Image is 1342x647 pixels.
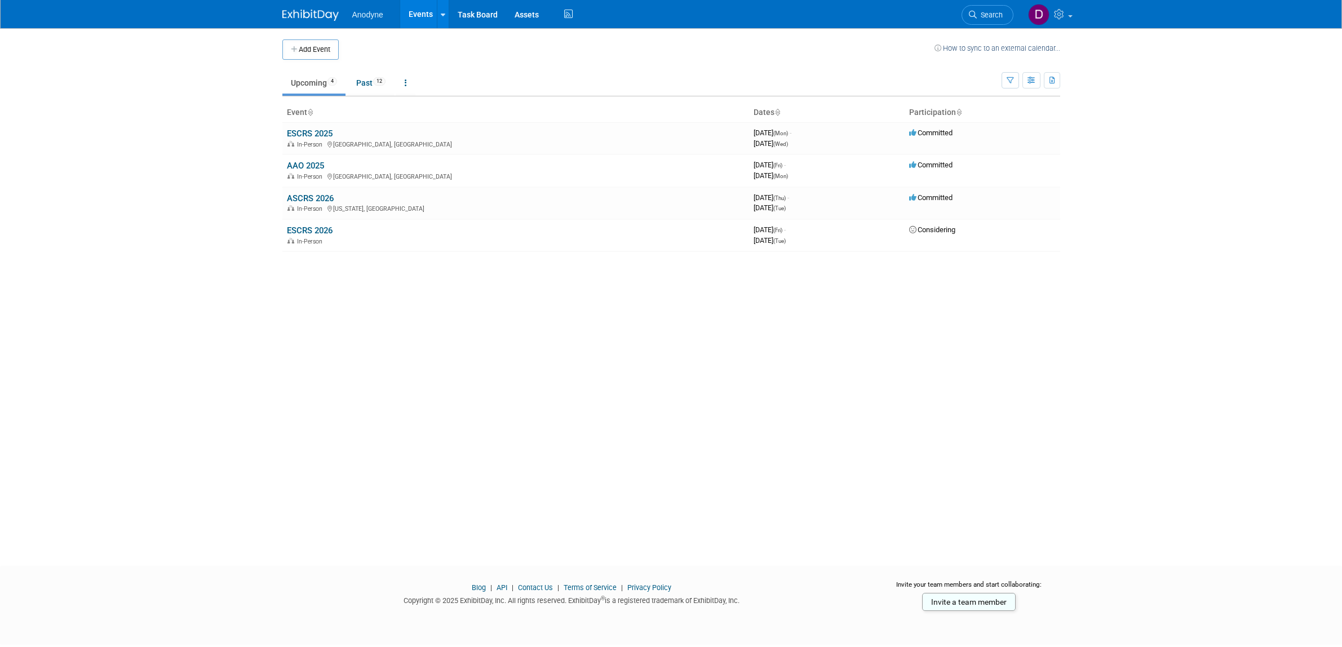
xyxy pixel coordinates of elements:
[287,128,333,139] a: ESCRS 2025
[754,161,786,169] span: [DATE]
[509,583,516,592] span: |
[297,205,326,212] span: In-Person
[790,128,791,137] span: -
[774,108,780,117] a: Sort by Start Date
[327,77,337,86] span: 4
[749,103,905,122] th: Dates
[287,171,745,180] div: [GEOGRAPHIC_DATA], [GEOGRAPHIC_DATA]
[962,5,1013,25] a: Search
[287,161,324,171] a: AAO 2025
[618,583,626,592] span: |
[956,108,962,117] a: Sort by Participation Type
[564,583,617,592] a: Terms of Service
[922,593,1016,611] a: Invite a team member
[754,139,788,148] span: [DATE]
[282,39,339,60] button: Add Event
[601,595,605,601] sup: ®
[773,195,786,201] span: (Thu)
[297,238,326,245] span: In-Person
[472,583,486,592] a: Blog
[754,171,788,180] span: [DATE]
[773,141,788,147] span: (Wed)
[348,72,394,94] a: Past12
[287,225,333,236] a: ESCRS 2026
[773,205,786,211] span: (Tue)
[297,141,326,148] span: In-Person
[297,173,326,180] span: In-Person
[287,141,294,147] img: In-Person Event
[282,10,339,21] img: ExhibitDay
[282,72,346,94] a: Upcoming4
[287,193,334,203] a: ASCRS 2026
[307,108,313,117] a: Sort by Event Name
[754,203,786,212] span: [DATE]
[773,130,788,136] span: (Mon)
[518,583,553,592] a: Contact Us
[282,103,749,122] th: Event
[773,227,782,233] span: (Fri)
[909,161,953,169] span: Committed
[555,583,562,592] span: |
[352,10,383,19] span: Anodyne
[287,203,745,212] div: [US_STATE], [GEOGRAPHIC_DATA]
[287,173,294,179] img: In-Person Event
[773,173,788,179] span: (Mon)
[282,593,862,606] div: Copyright © 2025 ExhibitDay, Inc. All rights reserved. ExhibitDay is a registered trademark of Ex...
[909,193,953,202] span: Committed
[373,77,386,86] span: 12
[784,225,786,234] span: -
[488,583,495,592] span: |
[627,583,671,592] a: Privacy Policy
[754,128,791,137] span: [DATE]
[287,238,294,243] img: In-Person Event
[905,103,1060,122] th: Participation
[909,128,953,137] span: Committed
[934,44,1060,52] a: How to sync to an external calendar...
[773,238,786,244] span: (Tue)
[754,236,786,245] span: [DATE]
[787,193,789,202] span: -
[754,225,786,234] span: [DATE]
[773,162,782,169] span: (Fri)
[287,139,745,148] div: [GEOGRAPHIC_DATA], [GEOGRAPHIC_DATA]
[754,193,789,202] span: [DATE]
[909,225,955,234] span: Considering
[878,580,1060,597] div: Invite your team members and start collaborating:
[784,161,786,169] span: -
[287,205,294,211] img: In-Person Event
[497,583,507,592] a: API
[977,11,1003,19] span: Search
[1028,4,1049,25] img: Dawn Jozwiak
